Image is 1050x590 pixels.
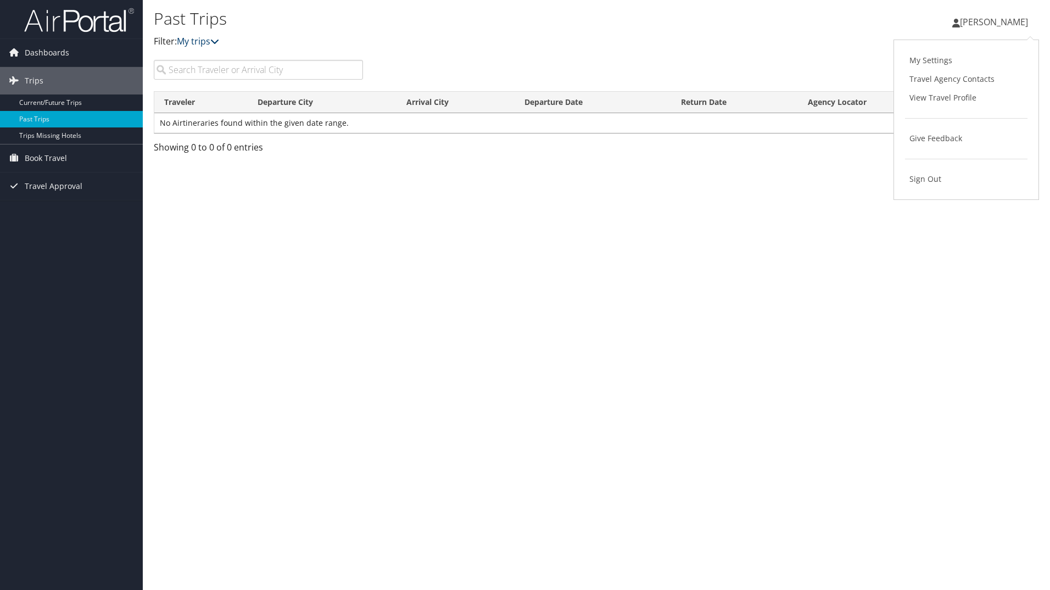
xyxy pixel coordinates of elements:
span: Travel Approval [25,172,82,200]
span: Trips [25,67,43,94]
p: Filter: [154,35,744,49]
th: Departure Date: activate to sort column ascending [515,92,671,113]
a: [PERSON_NAME] [952,5,1039,38]
span: Dashboards [25,39,69,66]
a: Travel Agency Contacts [905,70,1027,88]
th: Departure City: activate to sort column ascending [248,92,396,113]
input: Search Traveler or Arrival City [154,60,363,80]
div: Showing 0 to 0 of 0 entries [154,141,363,159]
th: Traveler: activate to sort column ascending [154,92,248,113]
td: No Airtineraries found within the given date range. [154,113,1038,133]
a: Give Feedback [905,129,1027,148]
th: Return Date: activate to sort column ascending [671,92,798,113]
a: View Travel Profile [905,88,1027,107]
span: Book Travel [25,144,67,172]
a: My Settings [905,51,1027,70]
a: Sign Out [905,170,1027,188]
h1: Past Trips [154,7,744,30]
a: My trips [177,35,219,47]
span: [PERSON_NAME] [960,16,1028,28]
img: airportal-logo.png [24,7,134,33]
th: Agency Locator: activate to sort column ascending [798,92,952,113]
th: Arrival City: activate to sort column ascending [396,92,515,113]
